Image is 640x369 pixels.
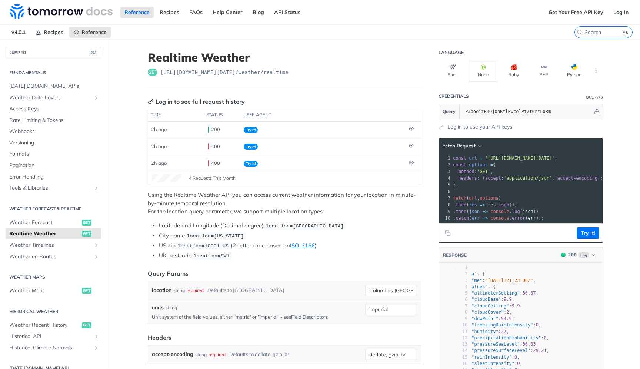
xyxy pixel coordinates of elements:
[439,162,451,168] div: 2
[9,94,91,102] span: Weather Data Layers
[443,143,476,149] span: fetch Request
[151,143,167,149] span: 2h ago
[6,308,101,315] h2: Historical Weather
[187,233,244,239] span: location=[US_STATE]
[544,335,546,340] span: 0
[471,322,533,328] span: "freezingRainIntensity"
[244,144,258,150] span: Try It!
[148,69,157,76] span: get
[6,81,101,92] a: [DATE][DOMAIN_NAME] APIs
[443,252,467,259] button: RESPONSE
[148,333,171,342] div: Headers
[453,196,466,201] span: fetch
[148,191,421,216] p: Using the Realtime Weather API you can access current weather information for your location in mi...
[555,176,600,181] span: 'accept-encoding'
[469,209,480,214] span: json
[523,290,536,296] span: 30.07
[208,160,209,166] span: 400
[456,271,468,277] div: 2
[6,172,101,183] a: Error Handling
[148,97,245,106] div: Log in to see full request history
[159,242,421,250] li: US zip (2-letter code based on )
[458,169,474,174] span: method
[81,29,107,36] span: Reference
[166,305,177,311] div: string
[512,216,525,221] span: error
[586,94,599,100] div: Query
[151,160,167,166] span: 2h ago
[609,7,633,18] a: Log In
[93,95,99,101] button: Show subpages for Weather Data Layers
[6,320,101,331] a: Weather Recent Historyget
[156,7,183,18] a: Recipes
[173,285,185,296] div: string
[483,209,488,214] span: =>
[89,50,97,56] span: ⌘/
[160,69,289,76] span: https://api.tomorrow.io/v4/weather/realtime
[439,182,451,188] div: 5
[9,230,80,237] span: Realtime Weather
[6,183,101,194] a: Tools & LibrariesShow subpages for Tools & Libraries
[480,156,482,161] span: =
[456,271,485,276] span: : {
[193,253,229,259] span: location=SW1
[443,108,456,115] span: Query
[441,142,484,150] button: fetch Request
[9,128,99,135] span: Webhooks
[456,322,541,328] span: : ,
[9,162,99,169] span: Pagination
[456,216,469,221] span: catch
[241,109,406,121] th: user agent
[6,206,101,212] h2: Weather Forecast & realtime
[6,126,101,137] a: Webhooks
[561,253,566,257] span: 200
[471,316,498,321] span: "dewPoint"
[586,94,603,100] div: QueryInformation
[590,65,601,76] button: More Languages
[469,202,477,207] span: res
[244,161,258,167] span: Try It!
[599,96,603,99] i: Information
[469,196,477,201] span: url
[471,329,498,334] span: "humidity"
[229,349,289,360] div: Defaults to deflate, gzip, br
[6,160,101,171] a: Pagination
[185,7,207,18] a: FAQs
[471,310,504,315] span: "cloudCover"
[453,162,496,167] span: {
[456,335,468,341] div: 12
[439,168,451,175] div: 3
[9,173,99,181] span: Error Handling
[577,29,583,35] svg: Search
[44,29,63,36] span: Recipes
[6,103,101,114] a: Access Keys
[9,184,91,192] span: Tools & Libraries
[148,51,421,64] h1: Realtime Weather
[207,285,284,296] div: Defaults to [GEOGRAPHIC_DATA]
[207,157,238,170] div: 400
[466,284,488,289] span: "values"
[270,7,304,18] a: API Status
[456,290,468,296] div: 5
[480,196,499,201] span: options
[152,313,362,320] p: Unit system of the field values, either "metric" or "imperial" - see
[244,127,258,133] span: Try It!
[544,7,607,18] a: Get Your Free API Key
[456,310,512,315] span: : ,
[31,27,67,38] a: Recipes
[447,123,512,131] a: Log in to use your API keys
[208,143,209,149] span: 400
[501,316,512,321] span: 54.9
[557,251,599,259] button: 200200Log
[453,209,539,214] span: . ( . ( ))
[504,297,512,302] span: 9.9
[148,269,189,278] div: Query Params
[204,109,241,121] th: status
[6,149,101,160] a: Formats
[120,7,154,18] a: Reference
[471,335,541,340] span: "precipitationProbability"
[209,7,247,18] a: Help Center
[6,228,101,239] a: Realtime Weatherget
[456,309,468,316] div: 8
[530,60,558,82] button: PHP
